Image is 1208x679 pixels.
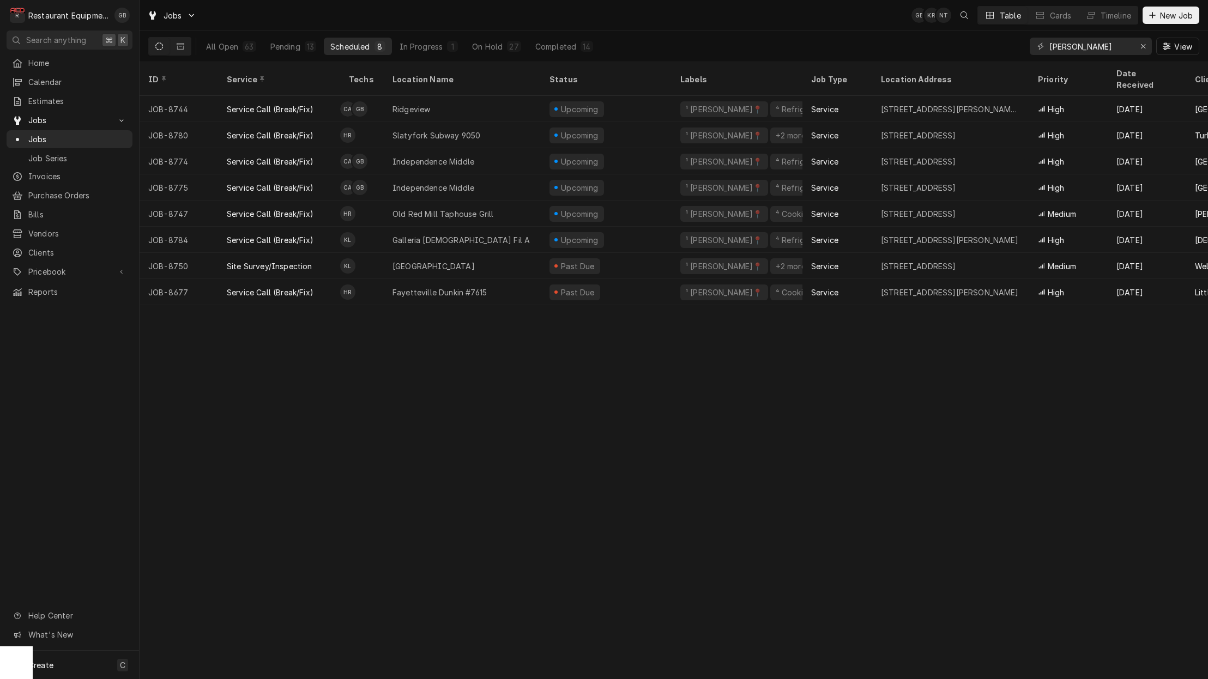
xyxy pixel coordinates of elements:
[340,206,355,221] div: Hunter Ralston's Avatar
[1049,38,1131,55] input: Keyword search
[7,111,132,129] a: Go to Jobs
[560,130,600,141] div: Upcoming
[775,260,807,272] div: +2 more
[775,156,844,167] div: ⁴ Refrigeration ❄️
[140,279,218,305] div: JOB-8677
[685,260,764,272] div: ¹ [PERSON_NAME]📍
[352,180,367,195] div: GB
[7,607,132,625] a: Go to Help Center
[227,156,313,167] div: Service Call (Break/Fix)
[685,182,764,193] div: ¹ [PERSON_NAME]📍
[28,134,127,145] span: Jobs
[1108,227,1186,253] div: [DATE]
[685,130,764,141] div: ¹ [PERSON_NAME]📍
[1108,122,1186,148] div: [DATE]
[330,41,370,52] div: Scheduled
[340,101,355,117] div: Chuck Almond's Avatar
[881,130,956,141] div: [STREET_ADDRESS]
[392,130,480,141] div: Slatyfork Subway 9050
[811,182,838,193] div: Service
[120,659,125,671] span: C
[811,208,838,220] div: Service
[28,209,127,220] span: Bills
[1108,201,1186,227] div: [DATE]
[1048,182,1065,193] span: High
[560,104,600,115] div: Upcoming
[340,154,355,169] div: CA
[1108,279,1186,305] div: [DATE]
[140,253,218,279] div: JOB-8750
[881,260,956,272] div: [STREET_ADDRESS]
[811,74,863,85] div: Job Type
[680,74,794,85] div: Labels
[227,130,313,141] div: Service Call (Break/Fix)
[340,128,355,143] div: HR
[392,260,475,272] div: [GEOGRAPHIC_DATA]
[340,258,355,274] div: Kaleb Lewis's Avatar
[7,73,132,91] a: Calendar
[1108,148,1186,174] div: [DATE]
[10,8,25,23] div: Restaurant Equipment Diagnostics's Avatar
[392,234,530,246] div: Galleria [DEMOGRAPHIC_DATA] Fil A
[340,180,355,195] div: CA
[114,8,130,23] div: GB
[400,41,443,52] div: In Progress
[340,101,355,117] div: CA
[881,234,1019,246] div: [STREET_ADDRESS][PERSON_NAME]
[340,154,355,169] div: Chuck Almond's Avatar
[7,283,132,301] a: Reports
[148,74,207,85] div: ID
[140,96,218,122] div: JOB-8744
[340,232,355,247] div: KL
[7,244,132,262] a: Clients
[28,660,53,670] span: Create
[1172,41,1194,52] span: View
[1116,68,1175,90] div: Date Received
[340,232,355,247] div: Kaleb Lewis's Avatar
[811,104,838,115] div: Service
[775,287,825,298] div: ⁴ Cooking 🔥
[1143,7,1199,24] button: New Job
[28,76,127,88] span: Calendar
[392,156,474,167] div: Independence Middle
[143,7,201,25] a: Go to Jobs
[352,154,367,169] div: GB
[352,180,367,195] div: Gary Beaver's Avatar
[1050,10,1072,21] div: Cards
[227,182,313,193] div: Service Call (Break/Fix)
[28,629,126,640] span: What's New
[140,227,218,253] div: JOB-8784
[7,186,132,204] a: Purchase Orders
[140,174,218,201] div: JOB-8775
[560,208,600,220] div: Upcoming
[340,206,355,221] div: HR
[881,208,956,220] div: [STREET_ADDRESS]
[392,182,474,193] div: Independence Middle
[1048,104,1065,115] span: High
[685,287,764,298] div: ¹ [PERSON_NAME]📍
[936,8,951,23] div: NT
[911,8,927,23] div: GB
[1048,287,1065,298] span: High
[340,128,355,143] div: Hunter Ralston's Avatar
[227,287,313,298] div: Service Call (Break/Fix)
[1108,96,1186,122] div: [DATE]
[392,104,430,115] div: Ridgeview
[227,104,313,115] div: Service Call (Break/Fix)
[140,201,218,227] div: JOB-8747
[685,104,764,115] div: ¹ [PERSON_NAME]📍
[349,74,375,85] div: Techs
[560,156,600,167] div: Upcoming
[392,74,530,85] div: Location Name
[1108,174,1186,201] div: [DATE]
[392,208,493,220] div: Old Red Mill Taphouse Grill
[10,8,25,23] div: R
[549,74,661,85] div: Status
[775,208,825,220] div: ⁴ Cooking 🔥
[956,7,973,24] button: Open search
[811,156,838,167] div: Service
[28,228,127,239] span: Vendors
[881,74,1018,85] div: Location Address
[28,171,127,182] span: Invoices
[28,190,127,201] span: Purchase Orders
